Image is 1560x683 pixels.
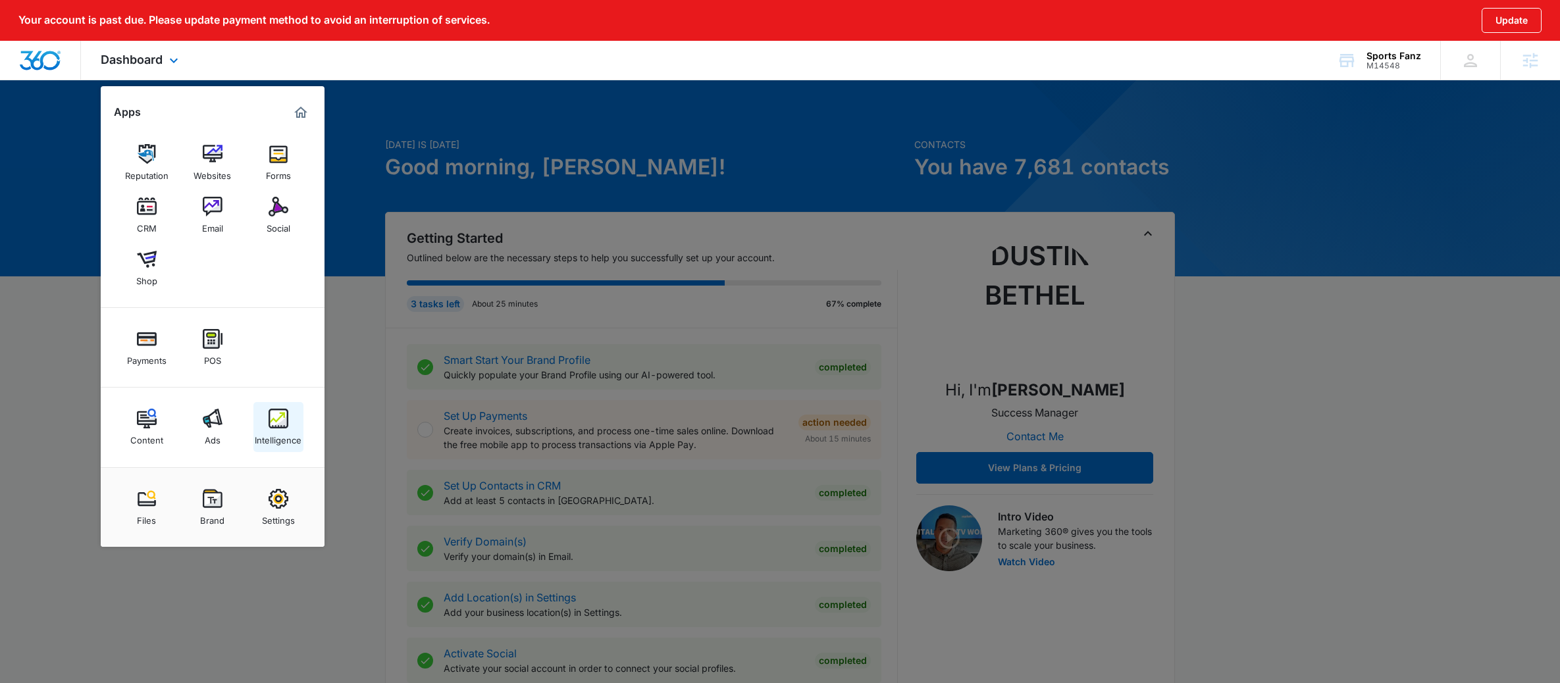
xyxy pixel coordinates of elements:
a: Intelligence [253,402,303,452]
a: Content [122,402,172,452]
a: Marketing 360® Dashboard [290,102,311,123]
a: Reputation [122,138,172,188]
div: Brand [200,509,224,526]
div: Payments [127,349,167,366]
a: Settings [253,482,303,532]
a: Ads [188,402,238,452]
div: account id [1366,61,1421,70]
p: Your account is past due. Please update payment method to avoid an interruption of services. [18,14,490,26]
a: Files [122,482,172,532]
span: Dashboard [101,53,163,66]
a: Email [188,190,238,240]
a: Shop [122,243,172,293]
a: Brand [188,482,238,532]
a: POS [188,322,238,372]
h2: Apps [114,106,141,118]
a: Forms [253,138,303,188]
div: Social [267,216,290,234]
div: Shop [136,269,157,286]
div: Dashboard [81,41,201,80]
div: CRM [137,216,157,234]
div: Reputation [125,164,169,181]
div: Forms [266,164,291,181]
div: account name [1366,51,1421,61]
div: Intelligence [255,428,301,445]
div: Websites [194,164,231,181]
div: Ads [205,428,221,445]
a: Payments [122,322,172,372]
div: Settings [262,509,295,526]
button: Update [1482,8,1542,33]
a: CRM [122,190,172,240]
a: Social [253,190,303,240]
div: Files [137,509,156,526]
a: Websites [188,138,238,188]
div: Content [130,428,163,445]
div: POS [204,349,221,366]
div: Email [202,216,223,234]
